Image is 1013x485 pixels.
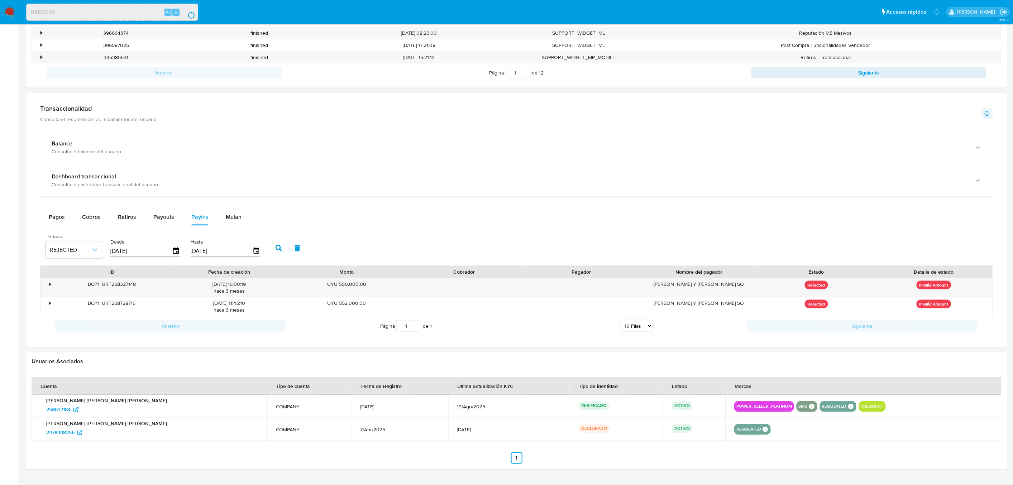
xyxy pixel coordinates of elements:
[539,69,544,76] span: 12
[44,39,188,51] div: 396587025
[650,27,1001,39] div: Reputación ME Masivos
[507,39,651,51] div: SUPPORT_WIDGET_ML
[188,52,331,63] div: finished
[331,52,507,63] div: [DATE] 15:21:12
[999,17,1009,23] span: 3.161.2
[44,27,188,39] div: 396664374
[165,9,171,15] span: Alt
[331,27,507,39] div: [DATE] 08:26:00
[507,27,651,39] div: SUPPORT_WIDGET_ML
[32,358,1002,365] h2: Usuarios Asociados
[40,30,42,37] div: •
[175,9,177,15] span: s
[40,18,42,24] div: •
[751,67,986,78] button: Siguiente
[27,8,198,17] input: Buscar usuario o caso...
[650,39,1001,51] div: Post Compra Funcionalidades Vendedor
[188,27,331,39] div: finished
[331,39,507,51] div: [DATE] 17:21:08
[934,9,940,15] a: Notificaciones
[507,52,651,63] div: SUPPORT_WIDGET_MP_MOBILE
[650,52,1001,63] div: Retiros - Transaccional
[957,9,998,15] p: gregorio.negri@mercadolibre.com
[489,67,544,78] span: Página de
[40,54,42,61] div: •
[1000,8,1008,16] a: Salir
[188,39,331,51] div: finished
[40,42,42,49] div: •
[181,7,195,17] button: search-icon
[887,8,927,16] span: Accesos rápidos
[44,52,188,63] div: 395385531
[47,67,282,78] button: Anterior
